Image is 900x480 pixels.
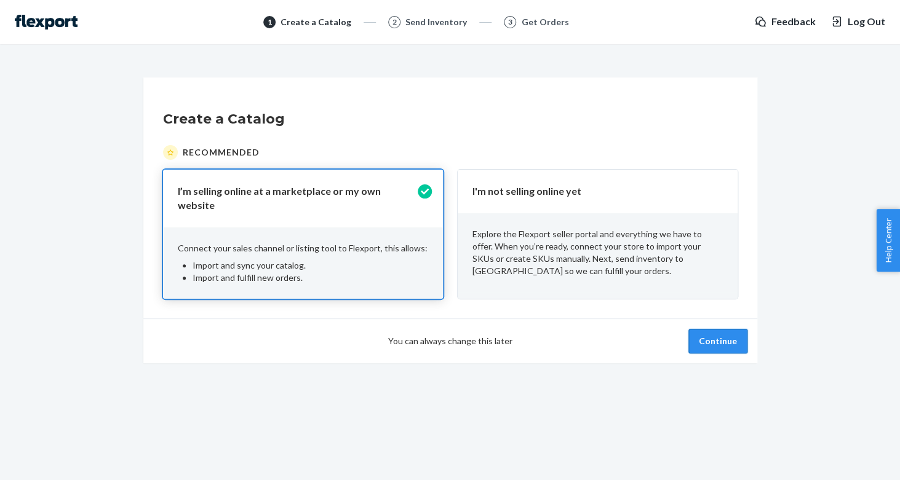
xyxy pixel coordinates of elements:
[472,228,723,277] p: Explore the Flexport seller portal and everything we have to offer. When you’re ready, connect yo...
[876,209,900,272] button: Help Center
[771,15,816,29] span: Feedback
[193,272,303,283] span: Import and fulfill new orders.
[268,17,272,27] span: 1
[163,170,443,299] button: I’m selling online at a marketplace or my own websiteConnect your sales channel or listing tool t...
[754,15,816,29] a: Feedback
[388,335,512,347] span: You can always change this later
[163,109,738,129] h1: Create a Catalog
[281,16,351,28] div: Create a Catalog
[178,242,428,254] p: Connect your sales channel or listing tool to Flexport, this allows:
[193,260,306,270] span: Import and sync your catalog.
[472,184,708,199] p: I'm not selling online yet
[392,17,397,27] span: 2
[508,17,512,27] span: 3
[848,15,885,29] span: Log Out
[15,15,78,30] img: Flexport logo
[458,170,738,299] button: I'm not selling online yetExplore the Flexport seller portal and everything we have to offer. Whe...
[521,16,568,28] div: Get Orders
[183,146,260,159] span: Recommended
[688,329,747,353] button: Continue
[830,15,885,29] button: Log Out
[405,16,467,28] div: Send Inventory
[178,184,413,213] p: I’m selling online at a marketplace or my own website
